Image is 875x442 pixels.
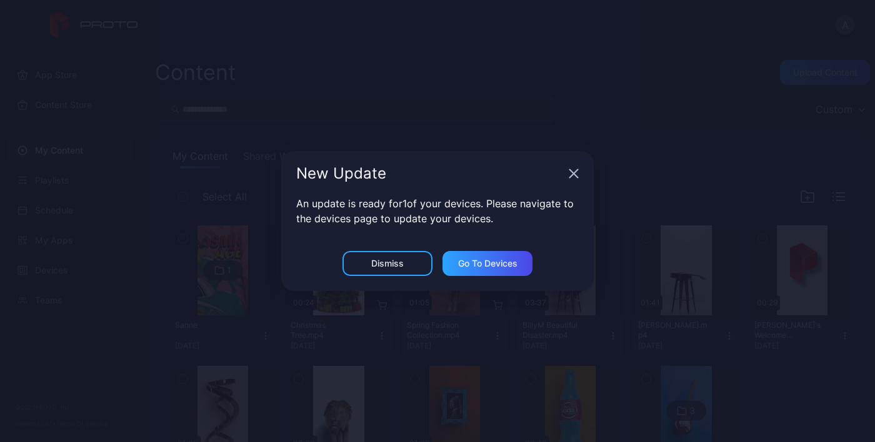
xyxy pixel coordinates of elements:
div: Go to devices [458,258,517,268]
div: New Update [296,166,564,181]
div: Dismiss [371,258,404,268]
button: Dismiss [342,251,432,276]
p: An update is ready for 1 of your devices. Please navigate to the devices page to update your devi... [296,196,579,226]
button: Go to devices [442,251,532,276]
